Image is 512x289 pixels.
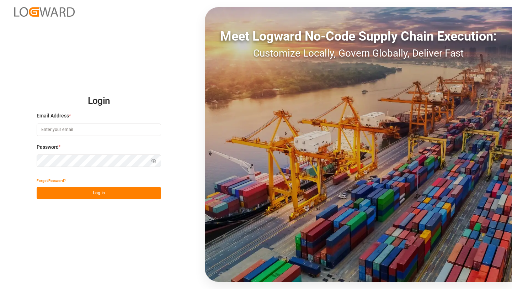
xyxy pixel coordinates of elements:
[37,174,66,187] button: Forgot Password?
[37,112,69,120] span: Email Address
[37,187,161,199] button: Log In
[37,143,59,151] span: Password
[14,7,75,17] img: Logward_new_orange.png
[37,90,161,112] h2: Login
[205,27,512,46] div: Meet Logward No-Code Supply Chain Execution:
[205,46,512,61] div: Customize Locally, Govern Globally, Deliver Fast
[37,124,161,136] input: Enter your email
